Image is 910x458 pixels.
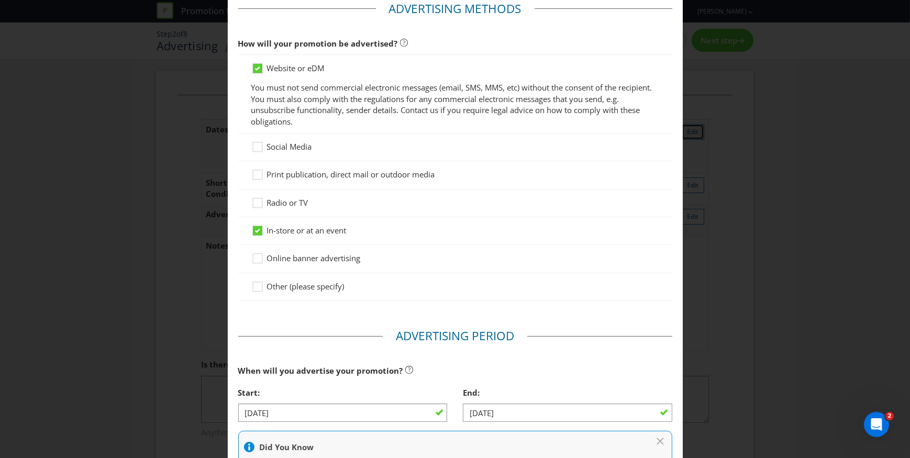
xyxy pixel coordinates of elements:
[885,412,894,420] span: 2
[267,63,325,73] span: Website or eDM
[463,404,672,422] input: DD/MM/YY
[267,141,312,152] span: Social Media
[238,365,403,376] span: When will you advertise your promotion?
[267,197,308,208] span: Radio or TV
[251,82,659,127] p: You must not send commercial electronic messages (email, SMS, MMS, etc) without the consent of th...
[238,404,448,422] input: DD/MM/YY
[864,412,889,437] iframe: Intercom live chat
[238,38,398,49] span: How will your promotion be advertised?
[463,382,672,404] div: End:
[267,281,345,292] span: Other (please specify)
[238,382,448,404] div: Start:
[267,225,347,236] span: In-store or at an event
[383,328,527,344] legend: Advertising Period
[376,1,535,17] legend: Advertising Methods
[267,253,361,263] span: Online banner advertising
[267,169,435,180] span: Print publication, direct mail or outdoor media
